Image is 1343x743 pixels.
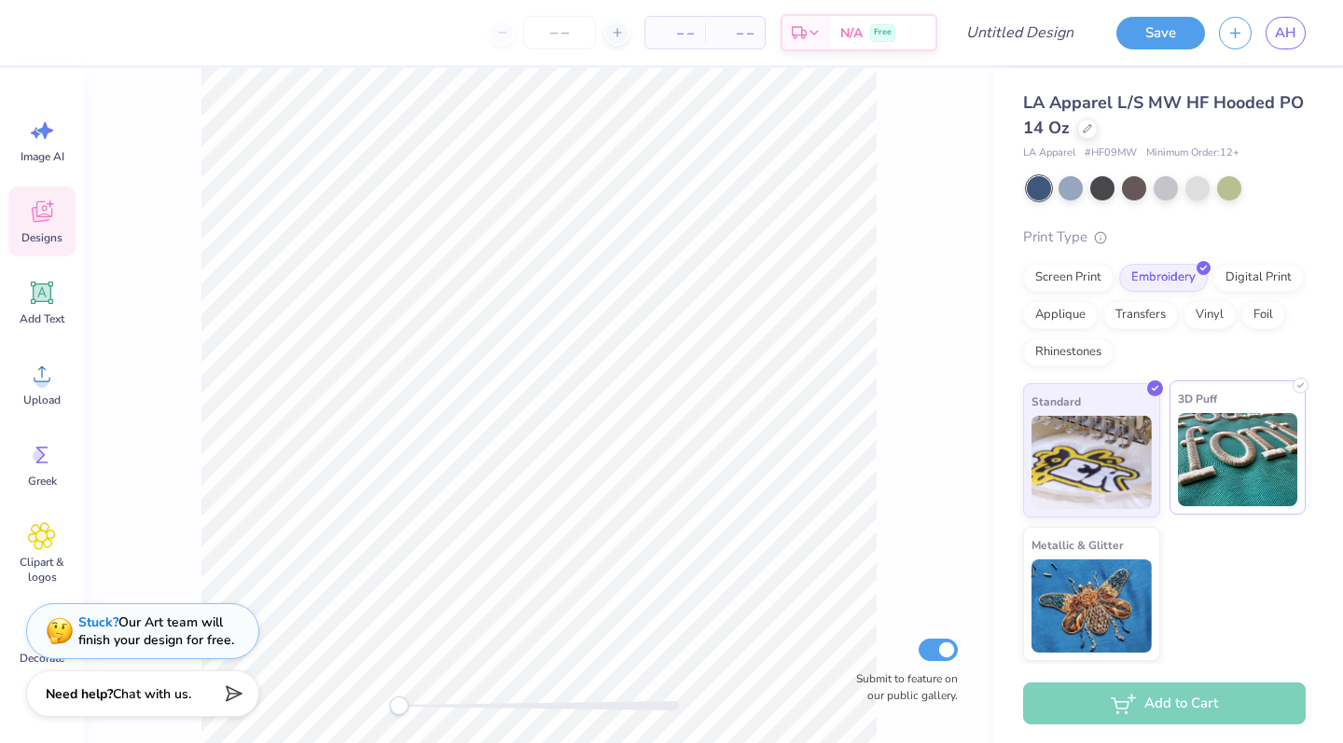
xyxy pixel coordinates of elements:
[1241,301,1285,329] div: Foil
[1184,301,1236,329] div: Vinyl
[1023,145,1075,161] span: LA Apparel
[390,696,408,715] div: Accessibility label
[21,230,62,245] span: Designs
[1031,416,1152,509] img: Standard
[1146,145,1239,161] span: Minimum Order: 12 +
[11,555,73,585] span: Clipart & logos
[1031,392,1081,411] span: Standard
[1116,17,1205,49] button: Save
[1103,301,1178,329] div: Transfers
[113,685,191,703] span: Chat with us.
[840,23,863,43] span: N/A
[1031,535,1124,555] span: Metallic & Glitter
[78,613,234,649] div: Our Art team will finish your design for free.
[78,613,118,631] strong: Stuck?
[46,685,113,703] strong: Need help?
[1213,264,1304,292] div: Digital Print
[1085,145,1137,161] span: # HF09MW
[716,23,754,43] span: – –
[1023,264,1114,292] div: Screen Print
[1178,413,1298,506] img: 3D Puff
[20,651,64,666] span: Decorate
[523,16,596,49] input: – –
[1266,17,1306,49] a: AH
[846,670,958,704] label: Submit to feature on our public gallery.
[1031,559,1152,653] img: Metallic & Glitter
[1119,264,1208,292] div: Embroidery
[21,149,64,164] span: Image AI
[1023,338,1114,366] div: Rhinestones
[1023,227,1306,248] div: Print Type
[874,26,892,39] span: Free
[951,14,1088,51] input: Untitled Design
[1023,91,1304,139] span: LA Apparel L/S MW HF Hooded PO 14 Oz
[1178,389,1217,408] span: 3D Puff
[657,23,694,43] span: – –
[20,311,64,326] span: Add Text
[28,474,57,488] span: Greek
[1023,301,1098,329] div: Applique
[23,392,61,407] span: Upload
[1275,22,1296,44] span: AH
